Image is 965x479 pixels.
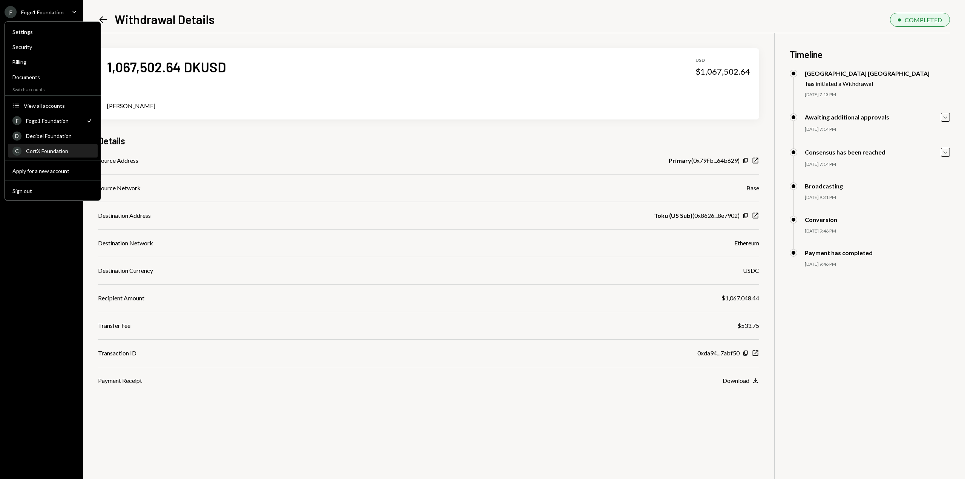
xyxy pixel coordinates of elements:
[790,48,950,61] h3: Timeline
[805,182,843,190] div: Broadcasting
[12,168,93,174] div: Apply for a new account
[12,116,21,125] div: F
[107,101,750,110] div: [PERSON_NAME]
[21,9,64,15] div: Fogo1 Foundation
[12,59,93,65] div: Billing
[805,92,950,98] div: [DATE] 7:13 PM
[12,132,21,141] div: D
[721,294,759,303] div: $1,067,048.44
[805,148,885,156] div: Consensus has been reached
[98,349,136,358] div: Transaction ID
[905,16,942,23] div: COMPLETED
[12,44,93,50] div: Security
[12,188,93,194] div: Sign out
[695,66,750,77] div: $1,067,502.64
[8,184,98,198] button: Sign out
[654,211,692,220] b: Toku (US Sub)
[723,377,759,385] button: Download
[98,294,144,303] div: Recipient Amount
[115,12,214,27] h1: Withdrawal Details
[805,194,950,201] div: [DATE] 9:31 PM
[8,70,98,84] a: Documents
[12,147,21,156] div: C
[98,239,153,248] div: Destination Network
[723,377,749,384] div: Download
[26,133,93,139] div: Decibel Foundation
[98,266,153,275] div: Destination Currency
[654,211,740,220] div: ( 0x8626...8e7902 )
[98,376,142,385] div: Payment Receipt
[8,25,98,38] a: Settings
[24,103,93,109] div: View all accounts
[805,126,950,133] div: [DATE] 7:14 PM
[98,211,151,220] div: Destination Address
[805,249,873,256] div: Payment has completed
[8,40,98,54] a: Security
[98,321,130,330] div: Transfer Fee
[8,144,98,158] a: CCortX Foundation
[98,184,141,193] div: Source Network
[805,216,837,223] div: Conversion
[12,74,93,80] div: Documents
[805,113,889,121] div: Awaiting additional approvals
[805,161,950,168] div: [DATE] 7:14 PM
[697,349,740,358] div: 0xda94...7abf50
[98,156,138,165] div: Source Address
[107,58,226,75] div: 1,067,502.64 DKUSD
[12,29,93,35] div: Settings
[695,57,750,64] div: USD
[737,321,759,330] div: $533.75
[26,148,93,154] div: CortX Foundation
[8,164,98,178] button: Apply for a new account
[5,6,17,18] div: F
[5,85,101,92] div: Switch accounts
[8,55,98,69] a: Billing
[743,266,759,275] div: USDC
[8,129,98,142] a: DDecibel Foundation
[734,239,759,248] div: Ethereum
[805,228,950,234] div: [DATE] 9:46 PM
[805,261,950,268] div: [DATE] 9:46 PM
[746,184,759,193] div: Base
[669,156,740,165] div: ( 0x79Fb...64b629 )
[98,135,125,147] h3: Details
[669,156,691,165] b: Primary
[806,80,930,87] div: has initiated a Withdrawal
[26,118,81,124] div: Fogo1 Foundation
[8,99,98,113] button: View all accounts
[805,70,930,77] div: [GEOGRAPHIC_DATA] [GEOGRAPHIC_DATA]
